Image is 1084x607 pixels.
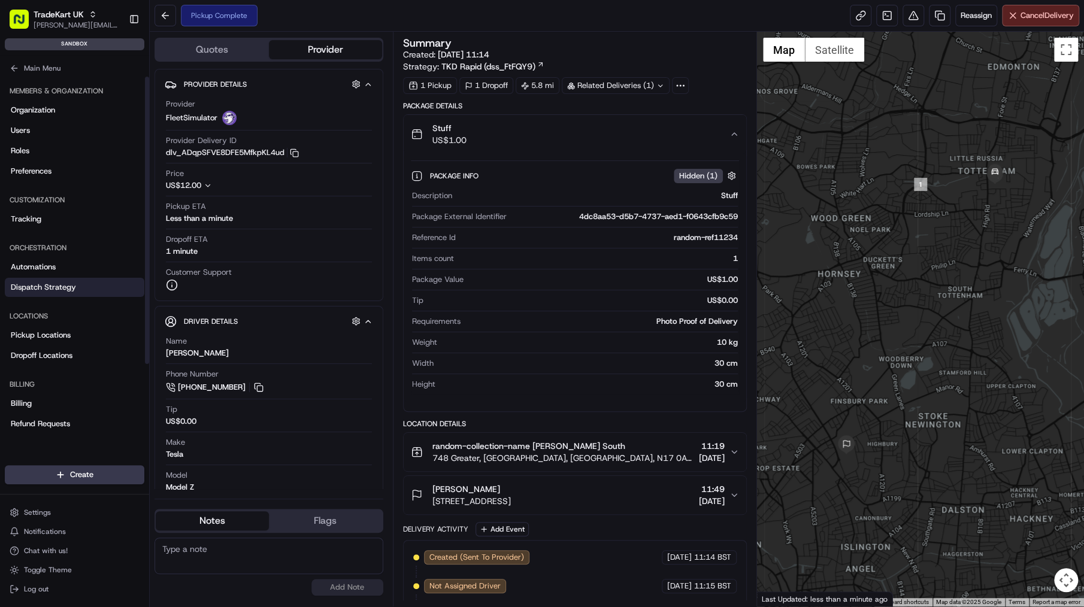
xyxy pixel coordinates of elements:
[5,581,144,597] button: Log out
[404,476,746,514] button: [PERSON_NAME][STREET_ADDRESS]11:49[DATE]
[5,38,144,50] div: sandbox
[5,210,144,229] a: Tracking
[760,591,800,606] a: Open this area in Google Maps (opens a new window)
[7,262,96,284] a: 📗Knowledge Base
[11,166,52,177] span: Preferences
[432,495,511,507] span: [STREET_ADDRESS]
[412,295,423,306] span: Tip
[459,253,738,264] div: 1
[5,414,144,433] a: Refund Requests
[12,206,31,225] img: Grace Nketiah
[166,234,208,245] span: Dropoff ETA
[468,274,738,285] div: US$1.00
[459,77,513,94] div: 1 Dropoff
[461,232,738,243] div: random-ref11234
[5,346,144,365] a: Dropoff Locations
[11,145,29,156] span: Roles
[156,511,269,530] button: Notes
[166,99,195,110] span: Provider
[5,190,144,210] div: Customization
[442,337,738,348] div: 10 kg
[24,565,72,575] span: Toggle Theme
[12,174,31,193] img: Masood Aslam
[5,504,144,521] button: Settings
[84,296,145,305] a: Powered byPylon
[5,562,144,578] button: Toggle Theme
[5,5,124,34] button: TradeKart UK[PERSON_NAME][EMAIL_ADDRESS][PERSON_NAME][DOMAIN_NAME]
[403,60,544,72] div: Strategy:
[24,218,34,227] img: 1736555255976-a54dd68f-1ca7-489b-9aae-adbdc363a1c4
[166,113,217,123] span: FleetSimulator
[165,311,373,331] button: Driver Details
[516,77,559,94] div: 5.8 mi
[403,101,747,111] div: Package Details
[222,111,237,125] img: FleetSimulator.png
[5,81,144,101] div: Members & Organization
[70,469,93,480] span: Create
[166,437,185,448] span: Make
[54,114,196,126] div: Start new chat
[101,268,111,278] div: 💻
[166,482,194,493] div: Model Z
[166,180,201,190] span: US$12.00
[667,581,692,591] span: [DATE]
[31,77,198,89] input: Clear
[166,213,233,224] div: Less than a minute
[403,419,747,429] div: Location Details
[440,379,738,390] div: 30 cm
[955,5,997,26] button: Reassign
[412,211,507,222] span: Package External Identifier
[24,63,60,73] span: Main Menu
[562,77,670,94] div: Related Deliveries (1)
[5,121,144,140] a: Users
[11,282,76,293] span: Dispatch Strategy
[11,125,30,136] span: Users
[1054,38,1078,62] button: Toggle fullscreen view
[1009,599,1025,605] a: Terms
[763,38,805,62] button: Show street map
[412,379,435,390] span: Height
[204,117,218,132] button: Start new chat
[166,180,271,191] button: US$12.00
[12,114,34,135] img: 1736555255976-a54dd68f-1ca7-489b-9aae-adbdc363a1c4
[432,440,625,452] span: random-collection-name [PERSON_NAME] South
[457,190,738,201] div: Stuff
[429,552,524,563] span: Created (Sent To Provider)
[403,524,468,534] div: Delivery Activity
[24,527,66,536] span: Notifications
[11,398,32,409] span: Billing
[441,60,544,72] a: TKD Rapid (dss_FtFQY9)
[106,185,131,195] span: [DATE]
[936,599,1001,605] span: Map data ©2025 Google
[5,465,144,484] button: Create
[432,452,694,464] span: 748 Greater, [GEOGRAPHIC_DATA], [GEOGRAPHIC_DATA], N17 0AP, [GEOGRAPHIC_DATA]
[441,60,535,72] span: TKD Rapid (dss_FtFQY9)
[5,394,144,413] a: Billing
[166,147,299,158] button: dlv_ADqpSFVE8DFE5MfkpKL4ud
[119,296,145,305] span: Pylon
[24,546,68,556] span: Chat with us!
[99,217,104,227] span: •
[5,257,144,277] a: Automations
[166,470,187,481] span: Model
[412,232,456,243] span: Reference Id
[404,433,746,471] button: random-collection-name [PERSON_NAME] South748 Greater, [GEOGRAPHIC_DATA], [GEOGRAPHIC_DATA], N17 ...
[667,552,692,563] span: [DATE]
[12,47,218,66] p: Welcome 👋
[412,253,454,264] span: Items count
[5,306,144,326] div: Locations
[5,443,144,462] div: Integrations
[11,350,72,361] span: Dropoff Locations
[1021,10,1074,21] span: Cancel Delivery
[34,8,84,20] button: TradeKart UK
[166,201,206,212] span: Pickup ETA
[37,217,97,227] span: [PERSON_NAME]
[178,382,246,393] span: [PHONE_NUMBER]
[412,316,461,327] span: Requirements
[1054,568,1078,592] button: Map camera controls
[403,38,452,48] h3: Summary
[269,40,382,59] button: Provider
[5,101,144,120] a: Organization
[5,542,144,559] button: Chat with us!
